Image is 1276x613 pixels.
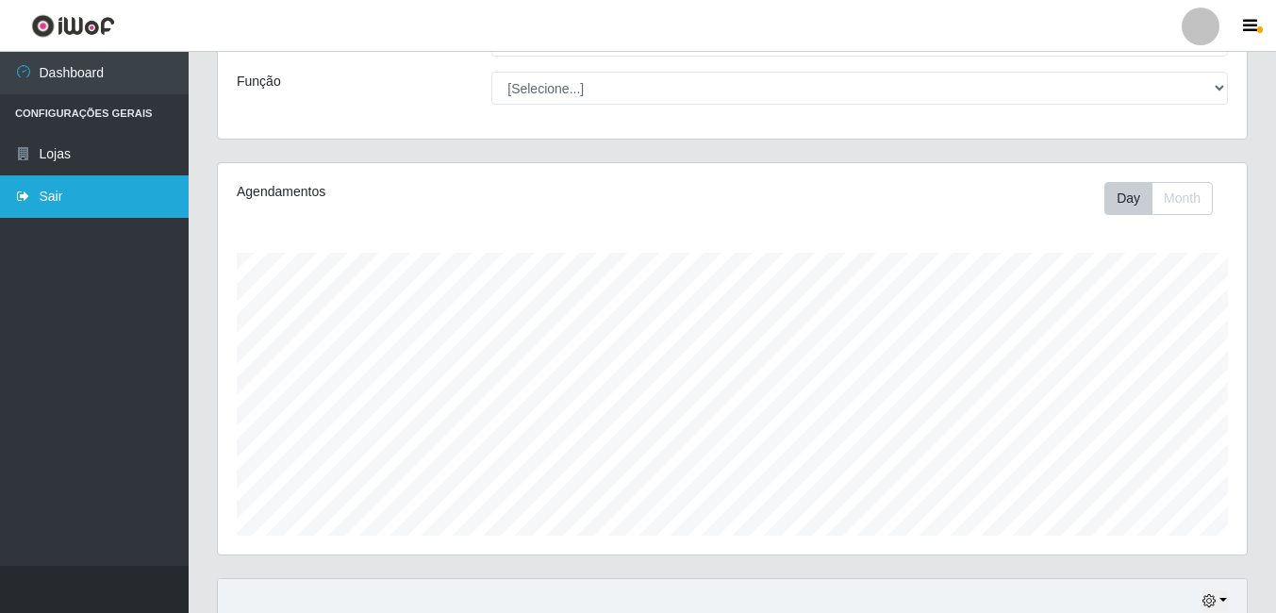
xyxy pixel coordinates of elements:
[1104,182,1152,215] button: Day
[1152,182,1213,215] button: Month
[31,14,115,38] img: CoreUI Logo
[1104,182,1213,215] div: First group
[237,72,281,91] label: Função
[237,182,633,202] div: Agendamentos
[1104,182,1228,215] div: Toolbar with button groups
